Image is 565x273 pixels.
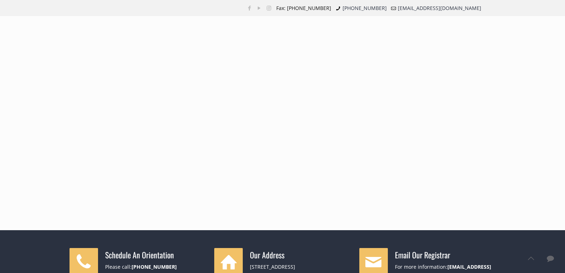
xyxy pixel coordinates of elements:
a: Back to top icon [523,251,538,266]
i: phone [335,5,342,11]
h4: Schedule An Orientation [105,250,206,260]
h4: Email Our Registrar [395,250,496,260]
a: [PHONE_NUMBER] [132,263,177,270]
a: Instagram icon [265,4,273,11]
a: Facebook icon [246,4,253,11]
h4: Our Address [250,250,351,260]
a: [PHONE_NUMBER] [343,5,387,11]
div: [STREET_ADDRESS] [250,262,351,272]
a: [EMAIL_ADDRESS][DOMAIN_NAME] [398,5,481,11]
div: Please call: [105,262,206,272]
a: YouTube icon [256,4,263,11]
i: mail [390,5,397,11]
